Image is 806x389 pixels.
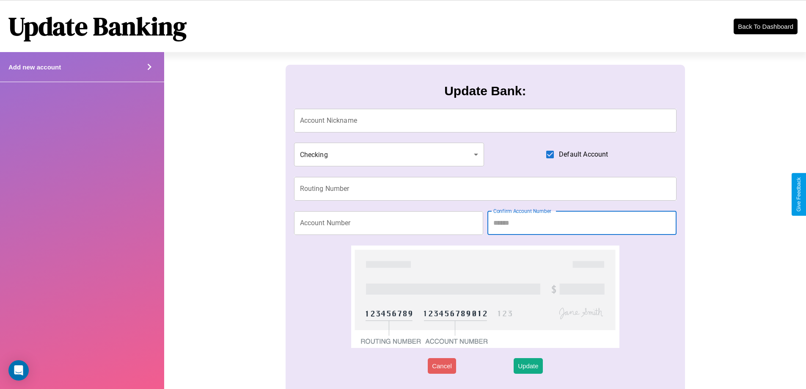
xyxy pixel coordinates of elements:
[514,358,542,374] button: Update
[444,84,526,98] h3: Update Bank:
[8,63,61,71] h4: Add new account
[351,246,619,348] img: check
[734,19,798,34] button: Back To Dashboard
[8,360,29,381] div: Open Intercom Messenger
[294,143,484,166] div: Checking
[559,149,608,160] span: Default Account
[8,9,187,44] h1: Update Banking
[493,207,551,215] label: Confirm Account Number
[428,358,456,374] button: Cancel
[796,177,802,212] div: Give Feedback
